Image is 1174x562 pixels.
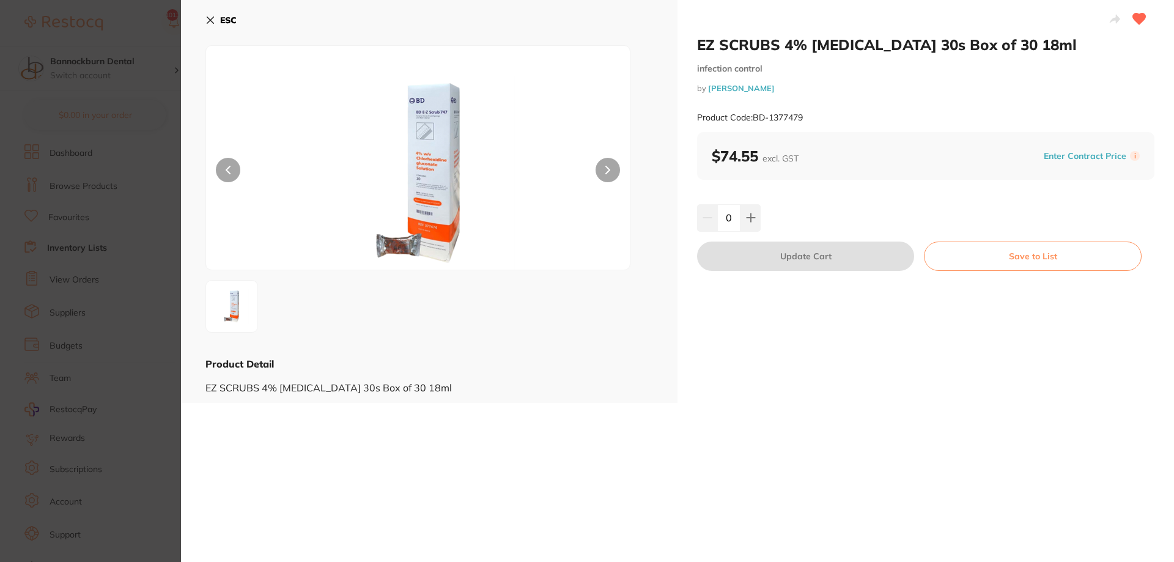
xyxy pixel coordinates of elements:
[924,242,1142,271] button: Save to List
[1130,151,1140,161] label: i
[53,26,217,68] div: Message content
[291,76,545,270] img: Zw
[18,18,226,89] div: message notification from Restocq, 3d ago. Hi Jason, Happy Tuesday! Is there anything I can do fo...
[205,358,274,370] b: Product Detail
[205,371,653,393] div: EZ SCRUBS 4% [MEDICAL_DATA] 30s Box of 30 18ml
[1040,150,1130,162] button: Enter Contract Price
[762,153,799,164] span: excl. GST
[220,15,237,26] b: ESC
[53,45,217,68] div: Happy [DATE]! Is there anything I can do for your [DATE]? 😊
[697,64,1154,74] small: infection control
[697,113,803,123] small: Product Code: BD-1377479
[708,83,775,93] a: [PERSON_NAME]
[697,35,1154,54] h2: EZ SCRUBS 4% [MEDICAL_DATA] 30s Box of 30 18ml
[210,284,254,328] img: Zw
[53,70,217,81] p: Message from Restocq, sent 3d ago
[697,242,914,271] button: Update Cart
[28,29,47,49] img: Profile image for Restocq
[205,10,237,31] button: ESC
[697,84,1154,93] small: by
[712,147,799,165] b: $74.55
[53,26,217,39] div: Hi [PERSON_NAME],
